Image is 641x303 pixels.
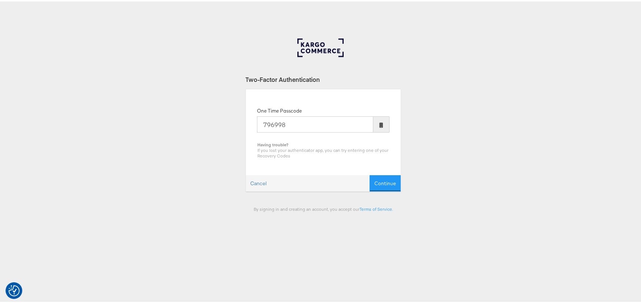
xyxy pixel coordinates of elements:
[9,284,20,295] button: Consent Preferences
[9,284,20,295] img: Revisit consent button
[257,146,388,157] span: If you lost your authenticator app, you can try entering one of your Recovery Codes
[246,74,401,82] div: Two-Factor Authentication
[257,140,288,146] b: Having trouble?
[246,174,271,190] a: Cancel
[257,106,302,113] label: One Time Passcode
[360,205,392,210] a: Terms of Service
[257,115,373,131] input: Enter the code
[246,205,401,210] div: By signing in and creating an account, you accept our .
[370,174,401,190] button: Continue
